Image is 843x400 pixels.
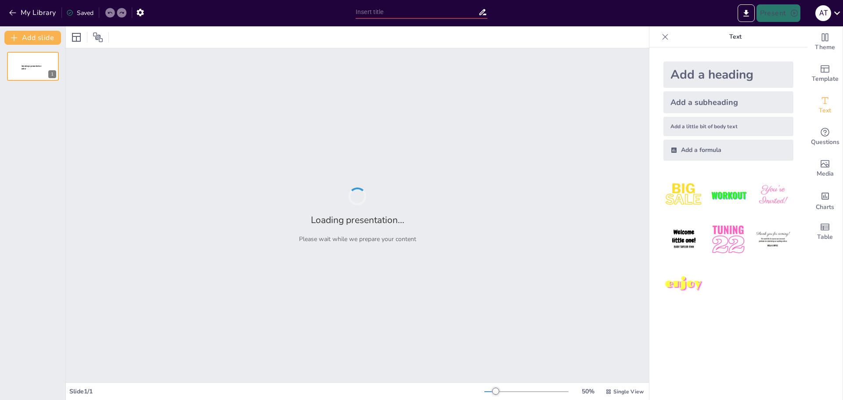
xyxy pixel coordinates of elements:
[815,4,831,22] button: a t
[7,6,60,20] button: My Library
[93,32,103,43] span: Position
[663,117,793,136] div: Add a little bit of body text
[663,264,704,305] img: 7.jpeg
[807,153,843,184] div: Add images, graphics, shapes or video
[311,214,404,226] h2: Loading presentation...
[663,219,704,260] img: 4.jpeg
[812,74,839,84] span: Template
[817,232,833,242] span: Table
[708,219,749,260] img: 5.jpeg
[577,387,598,396] div: 50 %
[817,169,834,179] span: Media
[815,5,831,21] div: a t
[663,140,793,161] div: Add a formula
[807,121,843,153] div: Get real-time input from your audience
[807,26,843,58] div: Change the overall theme
[22,65,41,70] span: Sendsteps presentation editor
[753,175,793,216] img: 3.jpeg
[356,6,478,18] input: Insert title
[663,91,793,113] div: Add a subheading
[69,387,484,396] div: Slide 1 / 1
[672,26,799,47] p: Text
[807,184,843,216] div: Add charts and graphs
[48,70,56,78] div: 1
[807,90,843,121] div: Add text boxes
[811,137,839,147] span: Questions
[663,61,793,88] div: Add a heading
[807,58,843,90] div: Add ready made slides
[663,175,704,216] img: 1.jpeg
[757,4,800,22] button: Present
[753,219,793,260] img: 6.jpeg
[7,52,59,81] div: 1
[807,216,843,248] div: Add a table
[613,388,644,395] span: Single View
[69,30,83,44] div: Layout
[66,9,94,17] div: Saved
[4,31,61,45] button: Add slide
[708,175,749,216] img: 2.jpeg
[816,202,834,212] span: Charts
[819,106,831,115] span: Text
[299,235,416,243] p: Please wait while we prepare your content
[815,43,835,52] span: Theme
[738,4,755,22] button: Export to PowerPoint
